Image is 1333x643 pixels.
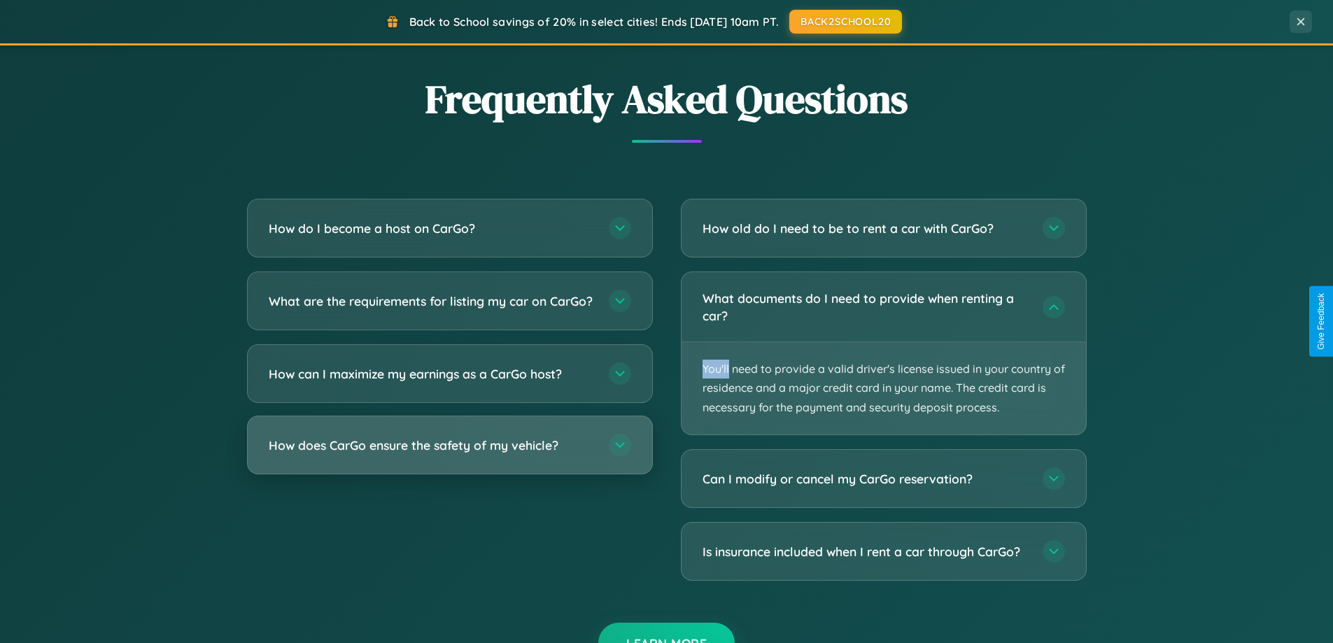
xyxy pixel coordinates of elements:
[1316,293,1326,350] div: Give Feedback
[269,220,595,237] h3: How do I become a host on CarGo?
[789,10,902,34] button: BACK2SCHOOL20
[247,72,1087,126] h2: Frequently Asked Questions
[703,543,1029,560] h3: Is insurance included when I rent a car through CarGo?
[703,290,1029,324] h3: What documents do I need to provide when renting a car?
[703,220,1029,237] h3: How old do I need to be to rent a car with CarGo?
[703,470,1029,488] h3: Can I modify or cancel my CarGo reservation?
[269,437,595,454] h3: How does CarGo ensure the safety of my vehicle?
[269,292,595,310] h3: What are the requirements for listing my car on CarGo?
[682,342,1086,434] p: You'll need to provide a valid driver's license issued in your country of residence and a major c...
[409,15,779,29] span: Back to School savings of 20% in select cities! Ends [DATE] 10am PT.
[269,365,595,383] h3: How can I maximize my earnings as a CarGo host?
